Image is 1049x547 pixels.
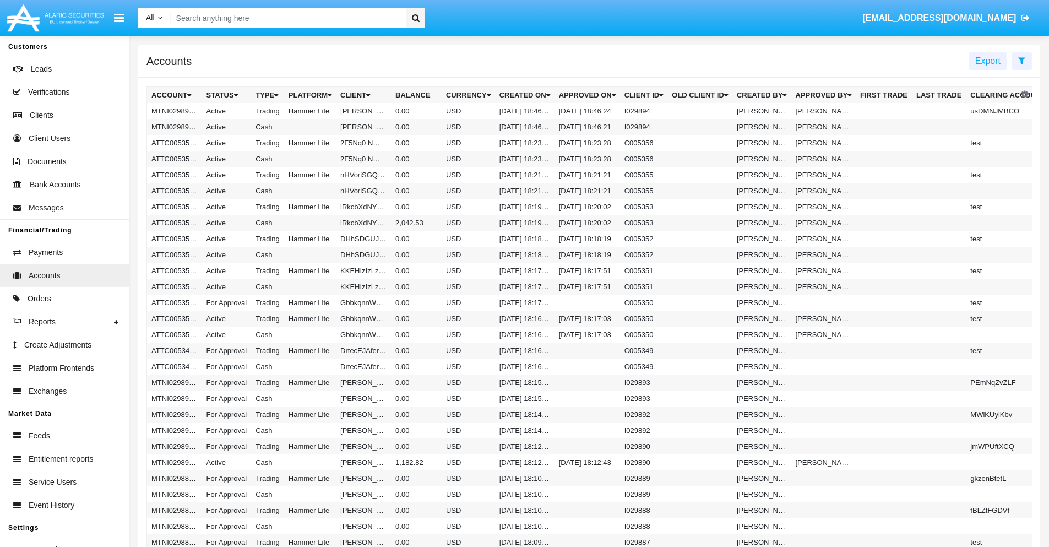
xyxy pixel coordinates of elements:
[732,438,791,454] td: [PERSON_NAME]
[495,438,555,454] td: [DATE] 18:12:40
[791,231,856,247] td: [PERSON_NAME]
[147,263,202,279] td: ATTC005351A1
[791,151,856,167] td: [PERSON_NAME]
[391,391,442,407] td: 0.00
[29,316,56,328] span: Reports
[442,454,495,470] td: USD
[147,438,202,454] td: MTNI029890A1
[336,263,391,279] td: KKEHIzIzLzhgCeP
[732,375,791,391] td: [PERSON_NAME]
[284,311,336,327] td: Hammer Lite
[202,279,252,295] td: Active
[391,247,442,263] td: 0.00
[620,343,668,359] td: C005349
[251,151,284,167] td: Cash
[171,8,403,28] input: Search
[147,231,202,247] td: ATTC005352A1
[391,279,442,295] td: 0.00
[620,407,668,423] td: I029892
[391,183,442,199] td: 0.00
[336,438,391,454] td: [PERSON_NAME]
[336,183,391,199] td: nHVoriSGQvOnoUC
[732,263,791,279] td: [PERSON_NAME]
[284,375,336,391] td: Hammer Lite
[391,215,442,231] td: 2,042.53
[442,311,495,327] td: USD
[620,263,668,279] td: C005351
[147,375,202,391] td: MTNI029893A1
[202,231,252,247] td: Active
[202,183,252,199] td: Active
[251,119,284,135] td: Cash
[147,247,202,263] td: ATTC005352AC1
[29,500,74,511] span: Event History
[24,339,91,351] span: Create Adjustments
[391,327,442,343] td: 0.00
[202,87,252,104] th: Status
[495,215,555,231] td: [DATE] 18:19:53
[202,423,252,438] td: For Approval
[667,87,732,104] th: Old Client Id
[620,423,668,438] td: I029892
[202,135,252,151] td: Active
[202,151,252,167] td: Active
[202,295,252,311] td: For Approval
[791,327,856,343] td: [PERSON_NAME]
[202,103,252,119] td: Active
[138,12,171,24] a: All
[147,327,202,343] td: ATTC005350AC1
[732,87,791,104] th: Created By
[336,247,391,263] td: DHhSDGUJjllgYcc
[442,87,495,104] th: Currency
[442,215,495,231] td: USD
[147,119,202,135] td: MTNI029894AC1
[29,453,94,465] span: Entitlement reports
[732,423,791,438] td: [PERSON_NAME]
[30,110,53,121] span: Clients
[284,87,336,104] th: Platform
[202,359,252,375] td: For Approval
[495,423,555,438] td: [DATE] 18:14:07
[732,279,791,295] td: [PERSON_NAME]
[202,454,252,470] td: Active
[555,279,620,295] td: [DATE] 18:17:51
[495,359,555,375] td: [DATE] 18:16:27
[791,279,856,295] td: [PERSON_NAME]
[791,87,856,104] th: Approved By
[391,167,442,183] td: 0.00
[147,135,202,151] td: ATTC005356A1
[147,295,202,311] td: ATTC005350A2
[202,375,252,391] td: For Approval
[30,179,81,191] span: Bank Accounts
[251,167,284,183] td: Trading
[495,231,555,247] td: [DATE] 18:18:14
[442,375,495,391] td: USD
[555,327,620,343] td: [DATE] 18:17:03
[620,87,668,104] th: Client Id
[391,151,442,167] td: 0.00
[620,327,668,343] td: C005350
[442,279,495,295] td: USD
[442,231,495,247] td: USD
[391,295,442,311] td: 0.00
[856,87,912,104] th: First Trade
[555,119,620,135] td: [DATE] 18:46:21
[620,359,668,375] td: C005349
[147,423,202,438] td: MTNI029892AC1
[732,215,791,231] td: [PERSON_NAME]
[202,438,252,454] td: For Approval
[147,407,202,423] td: MTNI029892A1
[495,327,555,343] td: [DATE] 18:16:56
[555,135,620,151] td: [DATE] 18:23:28
[495,103,555,119] td: [DATE] 18:46:17
[442,438,495,454] td: USD
[555,215,620,231] td: [DATE] 18:20:02
[791,247,856,263] td: [PERSON_NAME]
[251,263,284,279] td: Trading
[391,135,442,151] td: 0.00
[495,391,555,407] td: [DATE] 18:15:34
[202,391,252,407] td: For Approval
[251,407,284,423] td: Trading
[442,423,495,438] td: USD
[442,119,495,135] td: USD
